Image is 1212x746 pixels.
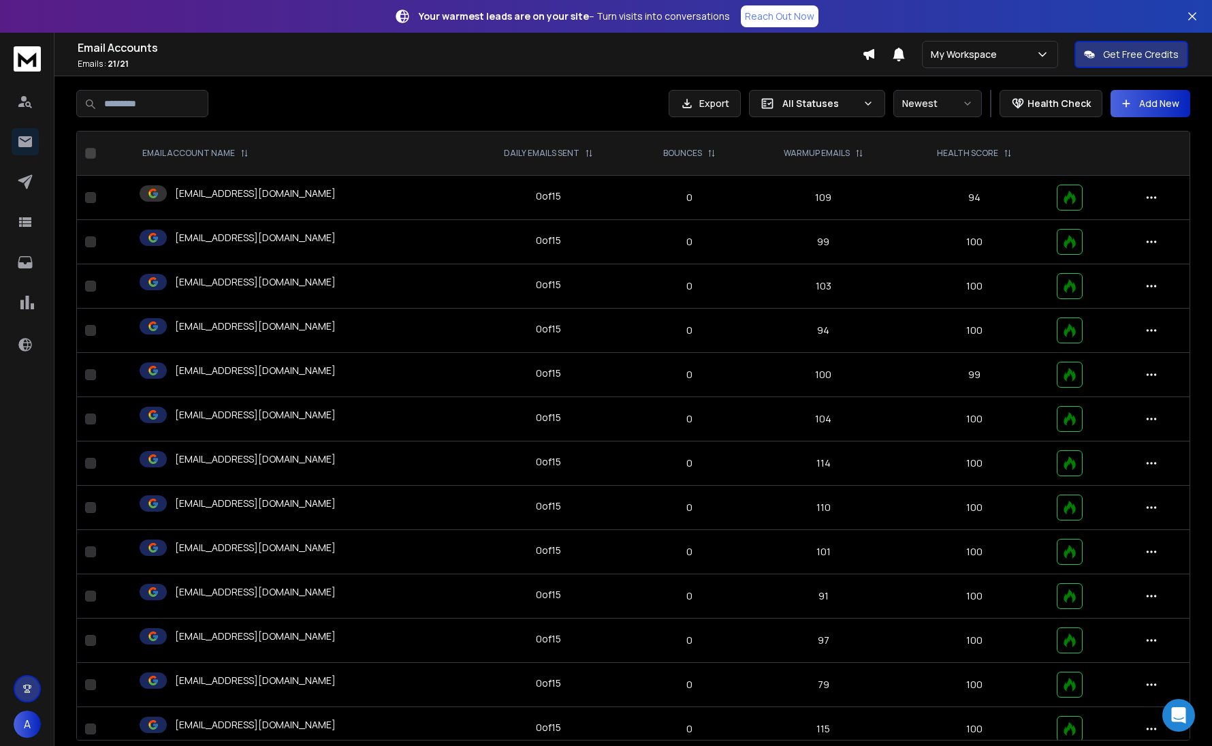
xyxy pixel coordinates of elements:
p: 0 [641,634,738,647]
div: 0 of 15 [536,455,561,469]
h1: Email Accounts [78,40,862,56]
p: Emails : [78,59,862,69]
td: 100 [901,486,1049,530]
p: Get Free Credits [1103,48,1179,61]
td: 100 [901,220,1049,264]
button: A [14,711,41,738]
div: 0 of 15 [536,322,561,336]
td: 100 [901,397,1049,441]
p: Health Check [1027,97,1091,110]
td: 79 [746,663,901,707]
p: [EMAIL_ADDRESS][DOMAIN_NAME] [175,452,336,466]
p: 0 [641,501,738,514]
button: Export [669,90,741,117]
p: DAILY EMAILS SENT [504,148,579,159]
div: 0 of 15 [536,189,561,203]
button: Newest [893,90,982,117]
p: 0 [641,235,738,249]
p: [EMAIL_ADDRESS][DOMAIN_NAME] [175,630,336,643]
p: 0 [641,545,738,559]
p: [EMAIL_ADDRESS][DOMAIN_NAME] [175,408,336,422]
td: 103 [746,264,901,309]
p: My Workspace [931,48,1002,61]
td: 99 [901,353,1049,397]
p: [EMAIL_ADDRESS][DOMAIN_NAME] [175,585,336,599]
p: 0 [641,324,738,337]
p: [EMAIL_ADDRESS][DOMAIN_NAME] [175,497,336,510]
p: [EMAIL_ADDRESS][DOMAIN_NAME] [175,674,336,687]
td: 99 [746,220,901,264]
div: 0 of 15 [536,411,561,424]
td: 100 [901,574,1049,619]
p: [EMAIL_ADDRESS][DOMAIN_NAME] [175,364,336,377]
div: Open Intercom Messenger [1162,699,1195,732]
td: 104 [746,397,901,441]
td: 94 [746,309,901,353]
div: EMAIL ACCOUNT NAME [142,148,249,159]
button: Add New [1111,90,1190,117]
p: 0 [641,191,738,204]
td: 110 [746,486,901,530]
td: 91 [746,574,901,619]
p: 0 [641,279,738,293]
p: [EMAIL_ADDRESS][DOMAIN_NAME] [175,275,336,289]
p: 0 [641,368,738,382]
p: 0 [641,412,738,426]
img: logo [14,46,41,72]
div: 0 of 15 [536,278,561,292]
p: [EMAIL_ADDRESS][DOMAIN_NAME] [175,718,336,732]
td: 100 [901,663,1049,707]
td: 100 [901,441,1049,486]
td: 100 [901,309,1049,353]
div: 0 of 15 [536,367,561,380]
td: 100 [746,353,901,397]
div: 0 of 15 [536,588,561,602]
p: HEALTH SCORE [937,148,998,159]
td: 97 [746,619,901,663]
a: Reach Out Now [741,5,818,27]
td: 101 [746,530,901,574]
p: [EMAIL_ADDRESS][DOMAIN_NAME] [175,187,336,200]
td: 94 [901,176,1049,220]
td: 100 [901,530,1049,574]
p: 0 [641,456,738,470]
td: 114 [746,441,901,486]
p: Reach Out Now [745,10,814,23]
div: 0 of 15 [536,632,561,646]
div: 0 of 15 [536,499,561,513]
div: 0 of 15 [536,544,561,557]
p: 0 [641,678,738,691]
p: WARMUP EMAILS [784,148,850,159]
button: Get Free Credits [1074,41,1188,68]
p: [EMAIL_ADDRESS][DOMAIN_NAME] [175,541,336,555]
span: 21 / 21 [108,58,129,69]
button: Health Check [1000,90,1102,117]
td: 109 [746,176,901,220]
div: 0 of 15 [536,721,561,734]
p: BOUNCES [663,148,702,159]
div: 0 of 15 [536,234,561,247]
p: – Turn visits into conversations [419,10,730,23]
p: 0 [641,722,738,736]
p: All Statuses [782,97,857,110]
p: [EMAIL_ADDRESS][DOMAIN_NAME] [175,231,336,245]
strong: Your warmest leads are on your site [419,10,589,22]
td: 100 [901,264,1049,309]
p: [EMAIL_ADDRESS][DOMAIN_NAME] [175,320,336,333]
div: 0 of 15 [536,677,561,690]
p: 0 [641,589,738,603]
td: 100 [901,619,1049,663]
